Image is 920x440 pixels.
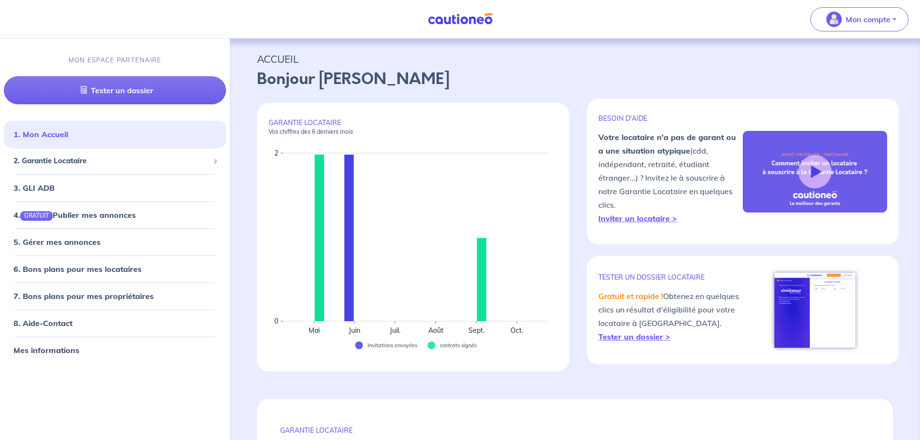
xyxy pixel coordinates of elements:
[810,7,908,31] button: illu_account_valid_menu.svgMon compte
[14,183,55,193] a: 3. GLI ADB
[598,332,670,341] a: Tester un dossier >
[4,125,226,144] div: 1. Mon Accueil
[598,273,743,282] p: TESTER un dossier locataire
[274,149,278,157] text: 2
[348,326,360,335] text: Juin
[846,14,891,25] p: Mon compte
[743,131,887,212] img: video-gli-new-none.jpg
[424,13,496,25] img: Cautioneo
[14,264,142,274] a: 6. Bons plans pour mes locataires
[14,156,209,167] span: 2. Garantie Locataire
[4,232,226,252] div: 5. Gérer mes annonces
[257,68,893,91] p: Bonjour [PERSON_NAME]
[14,345,79,355] a: Mes informations
[269,118,558,136] p: GARANTIE LOCATAIRE
[389,326,400,335] text: Juil.
[598,114,743,123] p: BESOIN D'AIDE
[4,76,226,104] a: Tester un dossier
[14,291,154,301] a: 7. Bons plans pour mes propriétaires
[309,326,320,335] text: Mai
[468,326,484,335] text: Sept.
[428,326,443,335] text: Août
[4,286,226,306] div: 7. Bons plans pour mes propriétaires
[598,289,743,343] p: Obtenez en quelques clics un résultat d'éligibilité pour votre locataire à [GEOGRAPHIC_DATA].
[598,130,743,225] p: (cdd, indépendant, retraité, étudiant étranger...) ? Invitez le à souscrire à notre Garantie Loca...
[4,341,226,360] div: Mes informations
[598,291,663,301] em: Gratuit et rapide !
[274,317,278,326] text: 0
[14,237,100,247] a: 5. Gérer mes annonces
[269,128,353,135] em: Vos chiffres des 6 derniers mois
[510,326,523,335] text: Oct.
[69,56,162,65] p: MON ESPACE PARTENAIRE
[4,259,226,279] div: 6. Bons plans pour mes locataires
[14,210,136,220] a: 4.GRATUITPublier mes annonces
[280,426,870,435] p: GARANTIE LOCATAIRE
[4,178,226,198] div: 3. GLI ADB
[598,213,677,223] a: Inviter un locataire >
[826,12,842,27] img: illu_account_valid_menu.svg
[4,205,226,225] div: 4.GRATUITPublier mes annonces
[769,268,861,353] img: simulateur.png
[4,152,226,170] div: 2. Garantie Locataire
[257,50,893,68] p: ACCUEIL
[14,318,72,328] a: 8. Aide-Contact
[4,313,226,333] div: 8. Aide-Contact
[598,132,736,156] strong: Votre locataire n'a pas de garant ou a une situation atypique
[14,129,68,139] a: 1. Mon Accueil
